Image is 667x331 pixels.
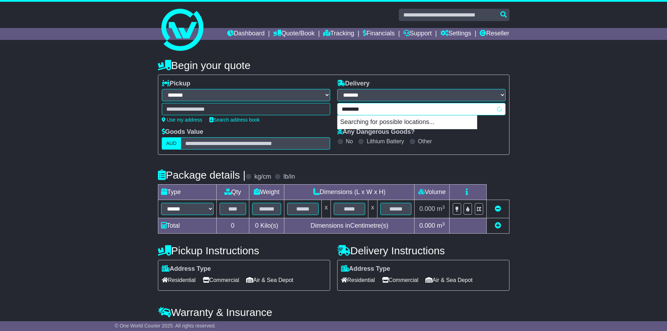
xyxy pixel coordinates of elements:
[341,265,390,273] label: Address Type
[158,218,216,234] td: Total
[162,275,196,285] span: Residential
[341,275,375,285] span: Residential
[338,116,477,129] p: Searching for possible locations...
[249,218,284,234] td: Kilo(s)
[440,28,471,40] a: Settings
[363,28,395,40] a: Financials
[495,222,501,229] a: Add new item
[495,205,501,212] a: Remove this item
[284,218,415,234] td: Dimensions in Centimetre(s)
[158,245,330,256] h4: Pickup Instructions
[419,205,435,212] span: 0.000
[158,60,509,71] h4: Begin your quote
[115,323,216,329] span: © One World Courier 2025. All rights reserved.
[158,169,246,181] h4: Package details |
[227,28,265,40] a: Dashboard
[323,28,354,40] a: Tracking
[162,137,181,150] label: AUD
[162,117,202,123] a: Use my address
[419,222,435,229] span: 0.000
[480,28,509,40] a: Reseller
[337,245,509,256] h4: Delivery Instructions
[283,173,295,181] label: lb/in
[337,80,370,88] label: Delivery
[246,275,293,285] span: Air & Sea Depot
[367,138,404,145] label: Lithium Battery
[209,117,260,123] a: Search address book
[158,306,509,318] h4: Warranty & Insurance
[425,275,473,285] span: Air & Sea Depot
[322,200,331,218] td: x
[418,138,432,145] label: Other
[415,185,450,200] td: Volume
[382,275,418,285] span: Commercial
[337,128,415,136] label: Any Dangerous Goods?
[437,222,445,229] span: m
[337,103,506,115] typeahead: Please provide city
[442,221,445,227] sup: 3
[216,185,249,200] td: Qty
[249,185,284,200] td: Weight
[216,218,249,234] td: 0
[403,28,432,40] a: Support
[203,275,239,285] span: Commercial
[255,222,258,229] span: 0
[158,185,216,200] td: Type
[346,138,353,145] label: No
[254,173,271,181] label: kg/cm
[442,205,445,210] sup: 3
[162,80,190,88] label: Pickup
[437,205,445,212] span: m
[273,28,314,40] a: Quote/Book
[162,265,211,273] label: Address Type
[162,128,203,136] label: Goods Value
[284,185,415,200] td: Dimensions (L x W x H)
[368,200,377,218] td: x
